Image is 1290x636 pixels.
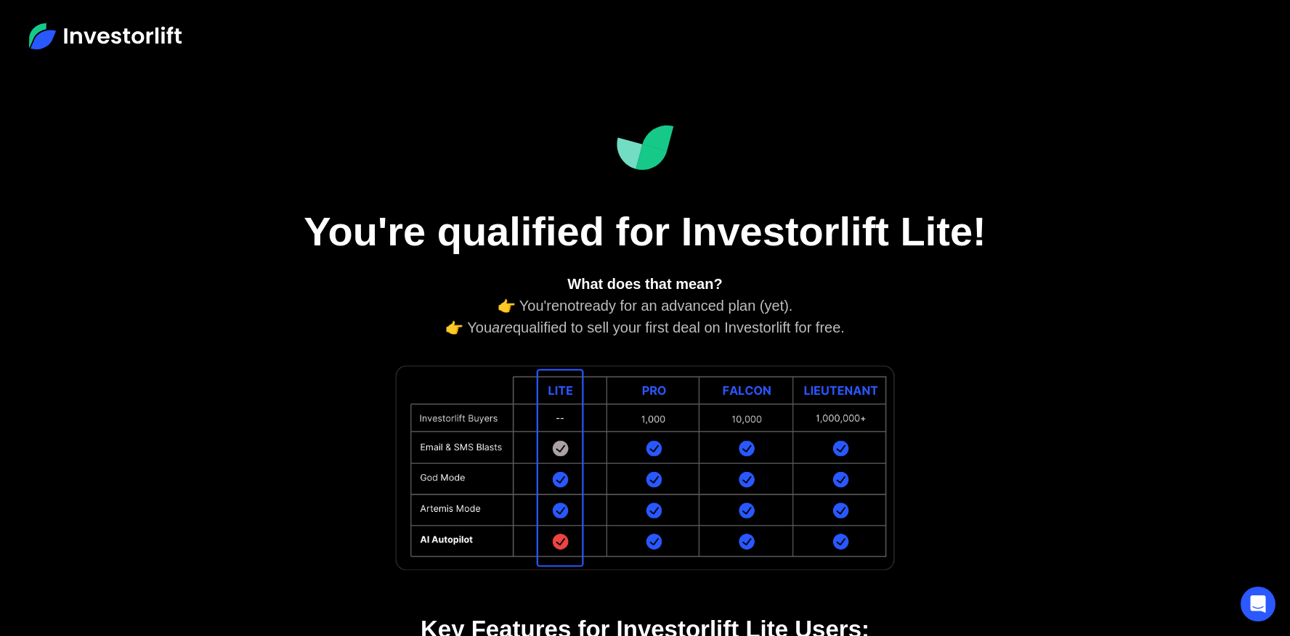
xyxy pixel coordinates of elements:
h1: You're qualified for Investorlift Lite! [282,207,1008,256]
img: Investorlift Dashboard [616,125,674,171]
em: not [559,298,580,314]
div: 👉 You're ready for an advanced plan (yet). 👉 You qualified to sell your first deal on Investorlif... [333,273,957,338]
strong: What does that mean? [567,276,722,292]
div: Open Intercom Messenger [1241,587,1275,621]
em: are [492,319,513,335]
